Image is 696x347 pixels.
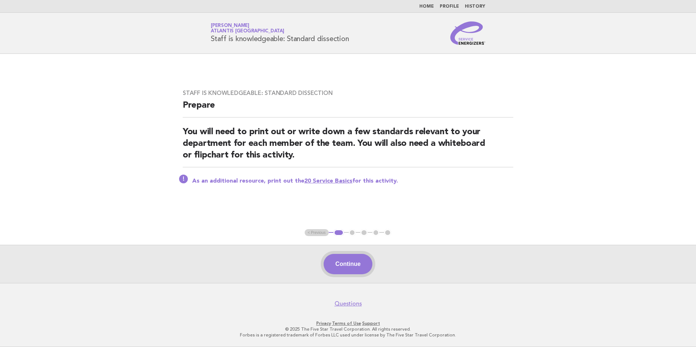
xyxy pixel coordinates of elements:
p: Forbes is a registered trademark of Forbes LLC used under license by The Five Star Travel Corpora... [125,332,571,338]
a: Home [419,4,434,9]
a: Support [362,321,380,326]
a: 20 Service Basics [304,178,352,184]
a: Profile [440,4,459,9]
a: [PERSON_NAME]Atlantis [GEOGRAPHIC_DATA] [211,23,284,33]
h2: Prepare [183,100,513,117]
h1: Staff is knowledgeable: Standard dissection [211,24,349,43]
a: History [465,4,485,9]
p: · · [125,320,571,326]
a: Privacy [316,321,331,326]
h3: Staff is knowledgeable: Standard dissection [183,89,513,97]
p: © 2025 The Five Star Travel Corporation. All rights reserved. [125,326,571,332]
img: Service Energizers [450,21,485,45]
a: Terms of Use [332,321,361,326]
h2: You will need to print out or write down a few standards relevant to your department for each mem... [183,126,513,167]
p: As an additional resource, print out the for this activity. [192,178,513,185]
button: 1 [333,229,344,236]
span: Atlantis [GEOGRAPHIC_DATA] [211,29,284,34]
button: Continue [324,254,372,274]
a: Questions [335,300,362,307]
